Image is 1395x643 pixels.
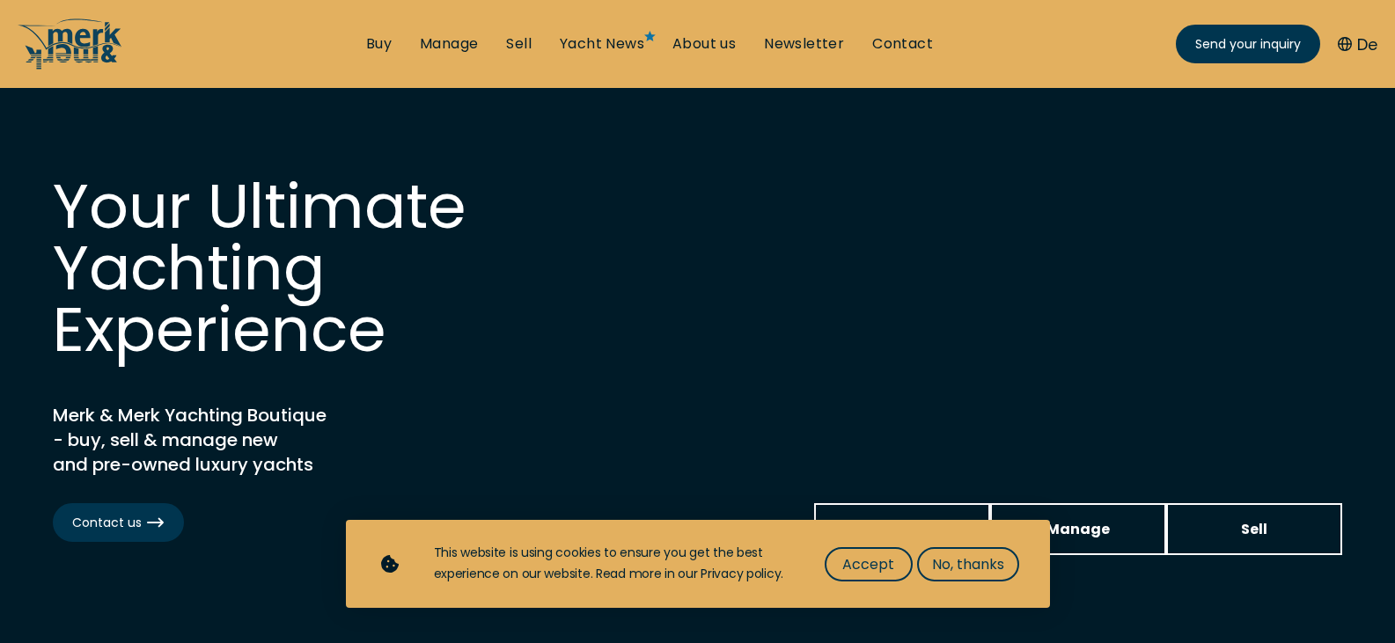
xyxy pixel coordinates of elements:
[506,34,532,54] a: Sell
[825,547,913,581] button: Accept
[932,553,1004,575] span: No, thanks
[53,403,493,477] h2: Merk & Merk Yachting Boutique - buy, sell & manage new and pre-owned luxury yachts
[420,34,478,54] a: Manage
[1338,33,1377,56] button: De
[53,503,184,542] a: Contact us
[888,518,916,540] span: Buy
[842,553,894,575] span: Accept
[1166,503,1342,555] a: Sell
[1176,25,1320,63] a: Send your inquiry
[366,34,392,54] a: Buy
[990,503,1166,555] a: Manage
[1241,518,1267,540] span: Sell
[560,34,644,54] a: Yacht News
[814,503,990,555] a: Buy
[701,565,781,582] a: Privacy policy
[764,34,844,54] a: Newsletter
[53,176,581,361] h1: Your Ultimate Yachting Experience
[1195,35,1301,54] span: Send your inquiry
[917,547,1019,581] button: No, thanks
[1046,518,1110,540] span: Manage
[872,34,933,54] a: Contact
[672,34,736,54] a: About us
[434,543,789,585] div: This website is using cookies to ensure you get the best experience on our website. Read more in ...
[72,514,165,532] span: Contact us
